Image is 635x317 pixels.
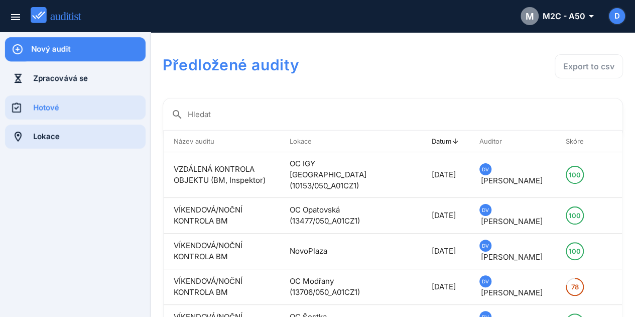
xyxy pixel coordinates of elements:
span: DV [482,164,489,175]
button: Export to csv [555,54,623,78]
td: [DATE] [422,234,469,269]
span: M [526,10,534,23]
h1: Předložené audity [163,54,439,75]
span: [PERSON_NAME] [481,252,543,262]
button: D [608,7,626,25]
td: VZDÁLENÁ KONTROLA OBJEKTU (BM, Inspektor) [164,152,280,198]
span: DV [482,204,489,216]
td: OC Opatovská (13477/050_A01CZ1) [280,198,402,234]
td: [DATE] [422,198,469,234]
div: Lokace [33,131,146,142]
th: : Not sorted. [402,131,422,152]
td: VÍKENDOVÁ/NOČNÍ KONTROLA BM [164,198,280,234]
div: Export to csv [563,60,614,72]
div: Zpracovává se [33,73,146,84]
span: [PERSON_NAME] [481,288,543,297]
th: Lokace: Not sorted. Activate to sort ascending. [280,131,402,152]
i: search [171,109,183,121]
div: 100 [569,207,581,224]
th: Název auditu: Not sorted. Activate to sort ascending. [164,131,280,152]
input: Hledat [188,107,614,123]
td: OC Modřany (13706/050_A01CZ1) [280,269,402,305]
div: Hotové [33,102,146,113]
a: Hotové [5,95,146,120]
span: D [614,11,620,22]
div: Nový audit [31,44,146,55]
span: DV [482,240,489,251]
i: arrow_drop_down_outlined [585,10,593,22]
td: VÍKENDOVÁ/NOČNÍ KONTROLA BM [164,269,280,305]
img: auditist_logo_new.svg [31,7,90,24]
td: VÍKENDOVÁ/NOČNÍ KONTROLA BM [164,234,280,269]
th: Auditor: Not sorted. Activate to sort ascending. [469,131,556,152]
th: : Not sorted. [602,131,622,152]
a: Zpracovává se [5,66,146,90]
span: [PERSON_NAME] [481,217,543,226]
div: 100 [569,243,581,259]
span: DV [482,276,489,287]
td: [DATE] [422,152,469,198]
button: MM2C - A50 [513,4,601,28]
a: Lokace [5,125,146,149]
i: arrow_upward [451,137,459,145]
span: [PERSON_NAME] [481,176,543,185]
th: Skóre: Not sorted. Activate to sort ascending. [556,131,602,152]
div: M2C - A50 [521,7,593,25]
div: 78 [571,279,578,295]
th: Datum: Sorted descending. Activate to remove sorting. [422,131,469,152]
td: OC IGY [GEOGRAPHIC_DATA] (10153/050_A01CZ1) [280,152,402,198]
i: menu [10,11,22,23]
div: 100 [569,167,581,183]
td: NovoPlaza [280,234,402,269]
td: [DATE] [422,269,469,305]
